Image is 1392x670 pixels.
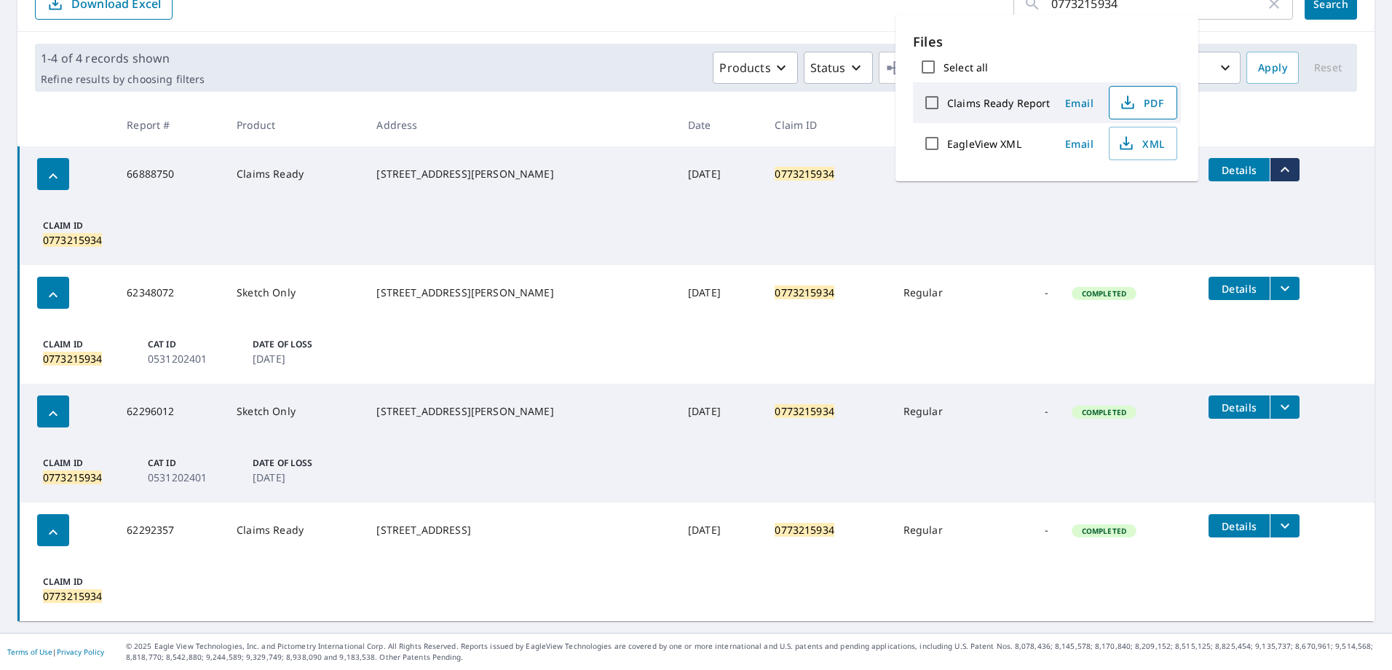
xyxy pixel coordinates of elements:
[41,73,205,86] p: Refine results by choosing filters
[1073,407,1135,417] span: Completed
[1109,127,1177,160] button: XML
[365,103,676,146] th: Address
[43,233,102,247] mark: 0773215934
[775,523,834,537] mark: 0773215934
[1209,158,1270,181] button: detailsBtn-66888750
[775,285,834,299] mark: 0773215934
[1056,133,1103,155] button: Email
[253,470,340,485] p: [DATE]
[126,641,1385,663] p: © 2025 Eagle View Technologies, Inc. and Pictometry International Corp. All Rights Reserved. Repo...
[676,384,763,439] td: [DATE]
[1217,163,1261,177] span: Details
[1217,519,1261,533] span: Details
[947,137,1021,151] label: EagleView XML
[43,457,130,470] p: Claim ID
[57,647,104,657] a: Privacy Policy
[43,575,130,588] p: Claim ID
[43,589,102,603] mark: 0773215934
[148,470,235,485] p: 0531202401
[43,338,130,351] p: Claim ID
[719,59,770,76] p: Products
[43,219,130,232] p: Claim ID
[225,502,365,558] td: Claims Ready
[115,502,225,558] td: 62292357
[43,352,102,366] mark: 0773215934
[1109,86,1177,119] button: PDF
[810,59,846,76] p: Status
[676,265,763,320] td: [DATE]
[1073,288,1135,299] span: Completed
[43,470,102,484] mark: 0773215934
[1209,277,1270,300] button: detailsBtn-62348072
[676,103,763,146] th: Date
[1118,135,1165,152] span: XML
[115,384,225,439] td: 62296012
[376,404,665,419] div: [STREET_ADDRESS][PERSON_NAME]
[892,146,990,202] td: Regular
[115,103,225,146] th: Report #
[713,52,797,84] button: Products
[253,351,340,366] p: [DATE]
[115,265,225,320] td: 62348072
[1062,137,1097,151] span: Email
[892,103,990,146] th: Delivery
[1217,282,1261,296] span: Details
[892,384,990,439] td: Regular
[763,103,891,146] th: Claim ID
[879,52,1016,84] button: Orgs67
[225,384,365,439] td: Sketch Only
[376,167,665,181] div: [STREET_ADDRESS][PERSON_NAME]
[1062,96,1097,110] span: Email
[1246,52,1299,84] button: Apply
[253,457,340,470] p: Date of Loss
[253,338,340,351] p: Date of Loss
[990,384,1060,439] td: -
[892,502,990,558] td: Regular
[225,146,365,202] td: Claims Ready
[892,265,990,320] td: Regular
[676,502,763,558] td: [DATE]
[1258,59,1287,77] span: Apply
[148,457,235,470] p: Cat ID
[7,647,104,656] p: |
[1270,277,1300,300] button: filesDropdownBtn-62348072
[944,60,988,74] label: Select all
[947,96,1051,110] label: Claims Ready Report
[225,265,365,320] td: Sketch Only
[148,351,235,366] p: 0531202401
[885,59,934,77] span: Orgs
[990,265,1060,320] td: -
[1056,92,1103,114] button: Email
[115,146,225,202] td: 66888750
[913,32,1181,52] p: Files
[676,146,763,202] td: [DATE]
[7,647,52,657] a: Terms of Use
[376,523,665,537] div: [STREET_ADDRESS]
[1217,401,1261,414] span: Details
[1270,514,1300,537] button: filesDropdownBtn-62292357
[1118,94,1165,111] span: PDF
[804,52,873,84] button: Status
[1209,395,1270,419] button: detailsBtn-62296012
[376,285,665,300] div: [STREET_ADDRESS][PERSON_NAME]
[990,502,1060,558] td: -
[1270,395,1300,419] button: filesDropdownBtn-62296012
[148,338,235,351] p: Cat ID
[1270,158,1300,181] button: filesDropdownBtn-66888750
[1073,526,1135,536] span: Completed
[225,103,365,146] th: Product
[775,167,834,181] mark: 0773215934
[1209,514,1270,537] button: detailsBtn-62292357
[41,50,205,67] p: 1-4 of 4 records shown
[775,404,834,418] mark: 0773215934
